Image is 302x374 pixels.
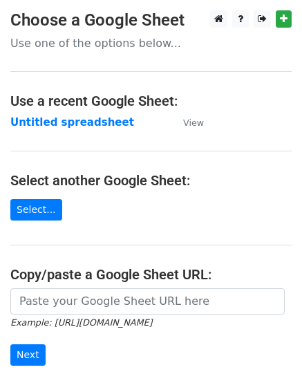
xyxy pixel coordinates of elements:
[10,199,62,221] a: Select...
[10,10,292,30] h3: Choose a Google Sheet
[10,116,134,129] a: Untitled spreadsheet
[169,116,204,129] a: View
[10,93,292,109] h4: Use a recent Google Sheet:
[183,118,204,128] small: View
[10,344,46,366] input: Next
[10,317,152,328] small: Example: [URL][DOMAIN_NAME]
[10,172,292,189] h4: Select another Google Sheet:
[10,36,292,50] p: Use one of the options below...
[10,266,292,283] h4: Copy/paste a Google Sheet URL:
[10,288,285,315] input: Paste your Google Sheet URL here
